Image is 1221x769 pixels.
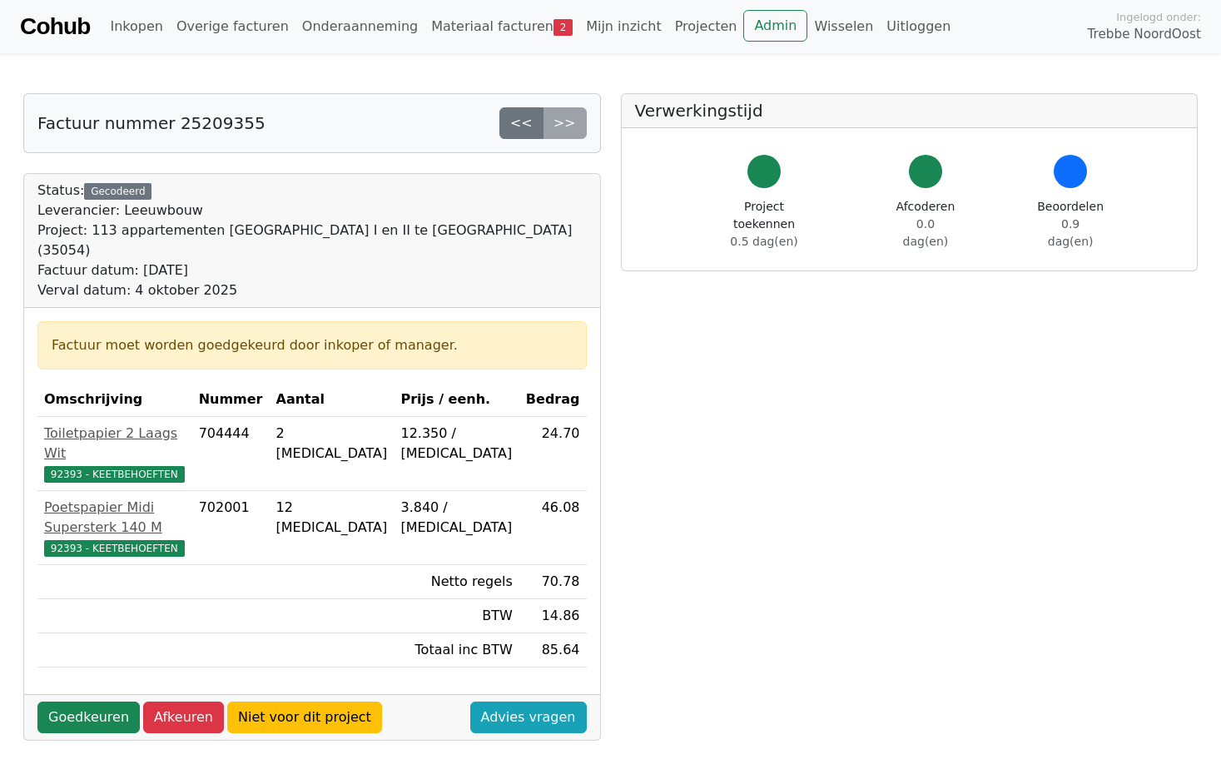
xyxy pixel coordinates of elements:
h5: Verwerkingstijd [635,101,1184,121]
a: Mijn inzicht [579,10,668,43]
th: Aantal [270,383,395,417]
a: Materiaal facturen2 [424,10,579,43]
div: Verval datum: 4 oktober 2025 [37,280,587,300]
span: Ingelogd onder: [1116,9,1201,25]
a: Admin [743,10,807,42]
a: Inkopen [103,10,169,43]
a: Poetspapier Midi Supersterk 140 M92393 - KEETBEHOEFTEN [44,498,186,558]
a: Projecten [668,10,744,43]
div: 12 [MEDICAL_DATA] [276,498,388,538]
a: Cohub [20,7,90,47]
div: Afcoderen [894,198,958,251]
div: Factuur moet worden goedgekeurd door inkoper of manager. [52,335,573,355]
div: Poetspapier Midi Supersterk 140 M [44,498,186,538]
h5: Factuur nummer 25209355 [37,113,266,133]
span: 0.5 dag(en) [730,235,797,248]
td: BTW [394,599,519,633]
a: Toiletpapier 2 Laags Wit92393 - KEETBEHOEFTEN [44,424,186,484]
span: 0.0 dag(en) [903,217,949,248]
a: Overige facturen [170,10,295,43]
td: 70.78 [519,565,587,599]
td: 85.64 [519,633,587,667]
td: 46.08 [519,491,587,565]
div: Leverancier: Leeuwbouw [37,201,587,221]
div: Project: 113 appartementen [GEOGRAPHIC_DATA] I en II te [GEOGRAPHIC_DATA] (35054) [37,221,587,260]
span: Trebbe NoordOost [1088,25,1201,44]
span: 2 [553,19,573,36]
th: Omschrijving [37,383,192,417]
td: 14.86 [519,599,587,633]
a: Onderaanneming [295,10,424,43]
div: Toiletpapier 2 Laags Wit [44,424,186,464]
td: 24.70 [519,417,587,491]
span: 0.9 dag(en) [1048,217,1094,248]
div: Status: [37,181,587,300]
span: 92393 - KEETBEHOEFTEN [44,466,185,483]
a: Wisselen [807,10,880,43]
div: Factuur datum: [DATE] [37,260,587,280]
td: 702001 [192,491,270,565]
td: 704444 [192,417,270,491]
td: Totaal inc BTW [394,633,519,667]
a: Niet voor dit project [227,702,382,733]
span: 92393 - KEETBEHOEFTEN [44,540,185,557]
div: Beoordelen [1037,198,1104,251]
th: Bedrag [519,383,587,417]
td: Netto regels [394,565,519,599]
div: 2 [MEDICAL_DATA] [276,424,388,464]
a: Goedkeuren [37,702,140,733]
a: Uitloggen [880,10,957,43]
div: Gecodeerd [84,183,151,200]
a: << [499,107,543,139]
a: Advies vragen [470,702,587,733]
div: 12.350 / [MEDICAL_DATA] [400,424,512,464]
div: Project toekennen [715,198,814,251]
div: 3.840 / [MEDICAL_DATA] [400,498,512,538]
th: Nummer [192,383,270,417]
th: Prijs / eenh. [394,383,519,417]
a: Afkeuren [143,702,224,733]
